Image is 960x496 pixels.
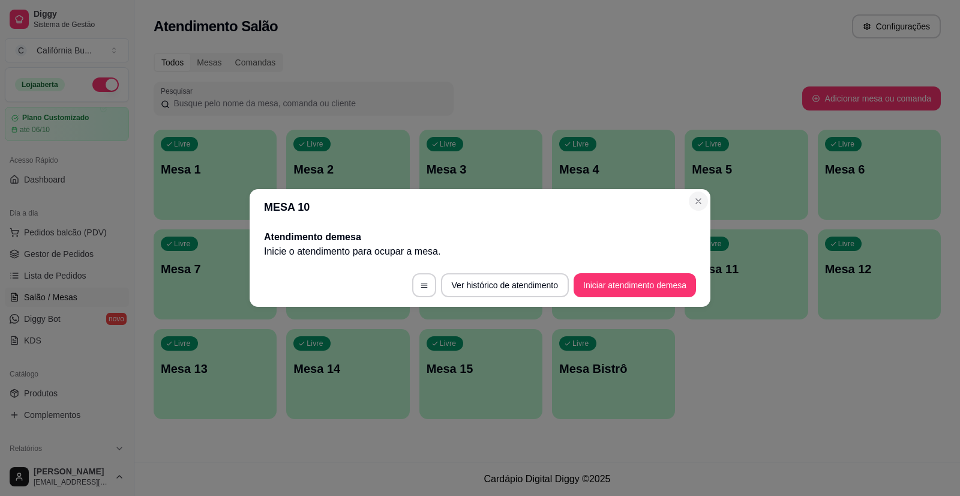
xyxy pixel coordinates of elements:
header: MESA 10 [250,189,710,225]
button: Close [689,192,708,211]
h2: Atendimento de mesa [264,230,696,244]
button: Iniciar atendimento demesa [574,273,696,297]
p: Inicie o atendimento para ocupar a mesa . [264,244,696,259]
button: Ver histórico de atendimento [441,273,569,297]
